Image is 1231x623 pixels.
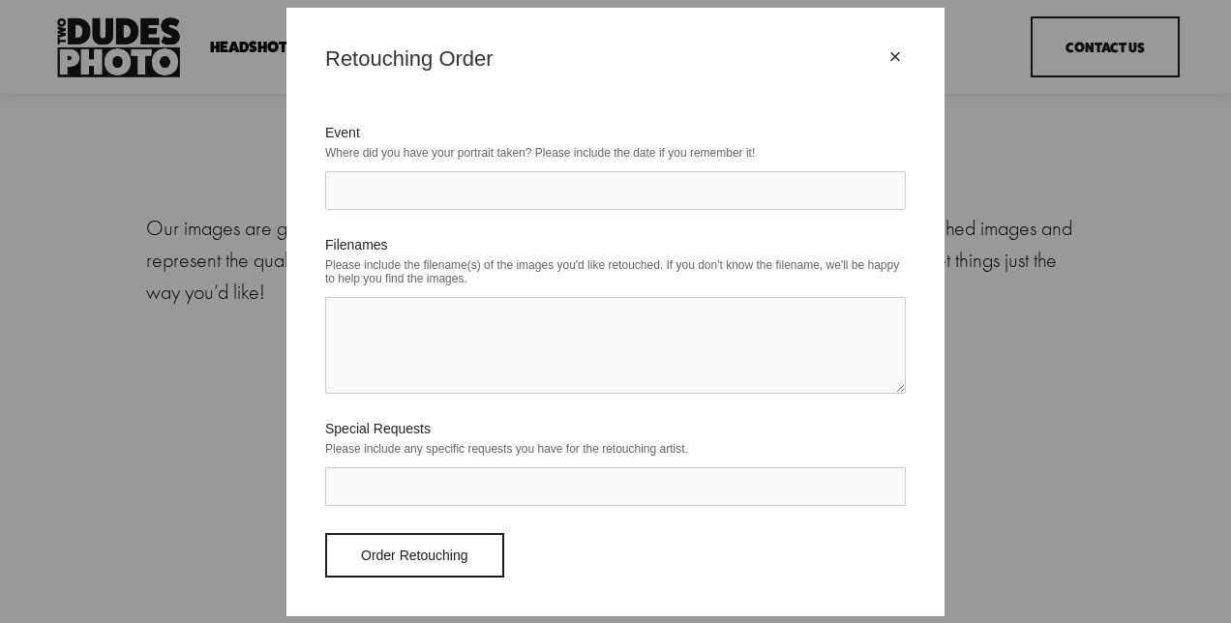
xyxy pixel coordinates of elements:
[325,125,906,140] label: Event
[885,46,906,68] div: Close
[325,252,906,291] div: Please include the filename(s) of the images you'd like retouched. If you don't know the filename...
[325,140,906,165] div: Where did you have your portrait taken? Please include the date if you remember it!
[325,533,504,578] input: Order Retouching
[325,436,906,461] div: Please include any specific requests you have for the retouching artist.
[325,237,906,252] label: Filenames
[325,421,906,436] label: Special Requests
[325,46,885,72] div: Retouching Order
